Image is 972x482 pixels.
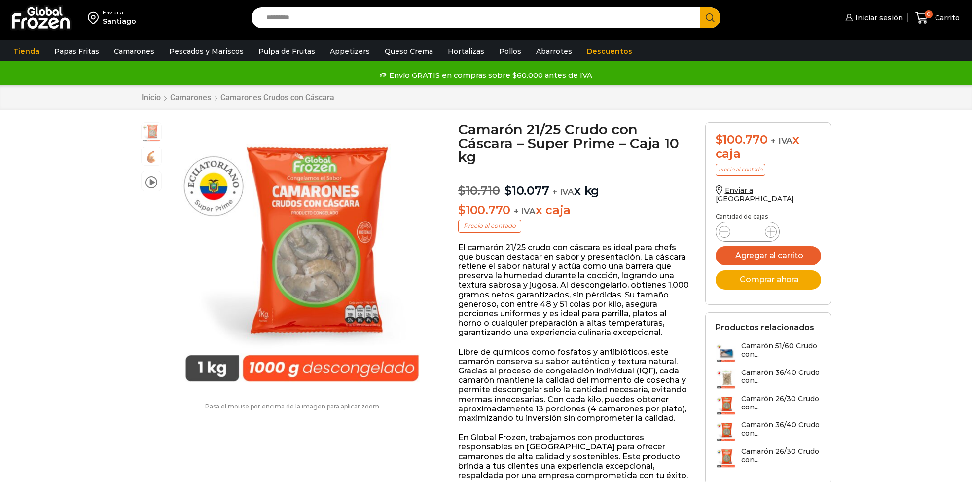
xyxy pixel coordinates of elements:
[458,122,690,164] h1: Camarón 21/25 Crudo con Cáscara – Super Prime – Caja 10 kg
[716,395,821,416] a: Camarón 26/30 Crudo con...
[141,403,444,410] p: Pasa el mouse por encima de la imagen para aplicar zoom
[716,213,821,220] p: Cantidad de cajas
[458,174,690,198] p: x kg
[253,42,320,61] a: Pulpa de Frutas
[716,369,821,390] a: Camarón 36/40 Crudo con...
[741,395,821,411] h3: Camarón 26/30 Crudo con...
[716,246,821,265] button: Agregar al carrito
[142,147,161,167] span: camaron-con-cascara
[738,225,757,239] input: Product quantity
[380,42,438,61] a: Queso Crema
[741,421,821,438] h3: Camarón 36/40 Crudo con...
[582,42,637,61] a: Descuentos
[458,184,466,198] span: $
[716,133,821,161] div: x caja
[8,42,44,61] a: Tienda
[716,186,794,203] a: Enviar a [GEOGRAPHIC_DATA]
[700,7,720,28] button: Search button
[458,203,510,217] bdi: 100.770
[103,9,136,16] div: Enviar a
[741,369,821,385] h3: Camarón 36/40 Crudo con...
[220,93,335,102] a: Camarones Crudos con Cáscara
[552,187,574,197] span: + IVA
[458,203,466,217] span: $
[504,184,549,198] bdi: 10.077
[170,93,212,102] a: Camarones
[494,42,526,61] a: Pollos
[716,342,821,363] a: Camarón 51/60 Crudo con...
[843,8,903,28] a: Iniciar sesión
[458,184,500,198] bdi: 10.710
[716,270,821,290] button: Comprar ahora
[716,323,814,332] h2: Productos relacionados
[716,132,723,147] span: $
[771,136,792,146] span: + IVA
[458,220,521,232] p: Precio al contado
[933,13,960,23] span: Carrito
[913,6,962,30] a: 0 Carrito
[925,10,933,18] span: 0
[716,447,821,469] a: Camarón 26/30 Crudo con...
[109,42,159,61] a: Camarones
[49,42,104,61] a: Papas Fritas
[716,132,768,147] bdi: 100.770
[141,93,335,102] nav: Breadcrumb
[741,342,821,359] h3: Camarón 51/60 Crudo con...
[164,42,249,61] a: Pescados y Mariscos
[458,203,690,218] p: x caja
[142,123,161,143] span: PM04011111
[103,16,136,26] div: Santiago
[141,93,161,102] a: Inicio
[531,42,577,61] a: Abarrotes
[716,164,765,176] p: Precio al contado
[458,243,690,337] p: El camarón 21/25 crudo con cáscara es ideal para chefs que buscan destacar en sabor y presentació...
[325,42,375,61] a: Appetizers
[443,42,489,61] a: Hortalizas
[458,347,690,423] p: Libre de químicos como fosfatos y antibióticos, este camarón conserva su sabor auténtico y textur...
[716,421,821,442] a: Camarón 36/40 Crudo con...
[853,13,903,23] span: Iniciar sesión
[504,184,512,198] span: $
[88,9,103,26] img: address-field-icon.svg
[741,447,821,464] h3: Camarón 26/30 Crudo con...
[514,206,536,216] span: + IVA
